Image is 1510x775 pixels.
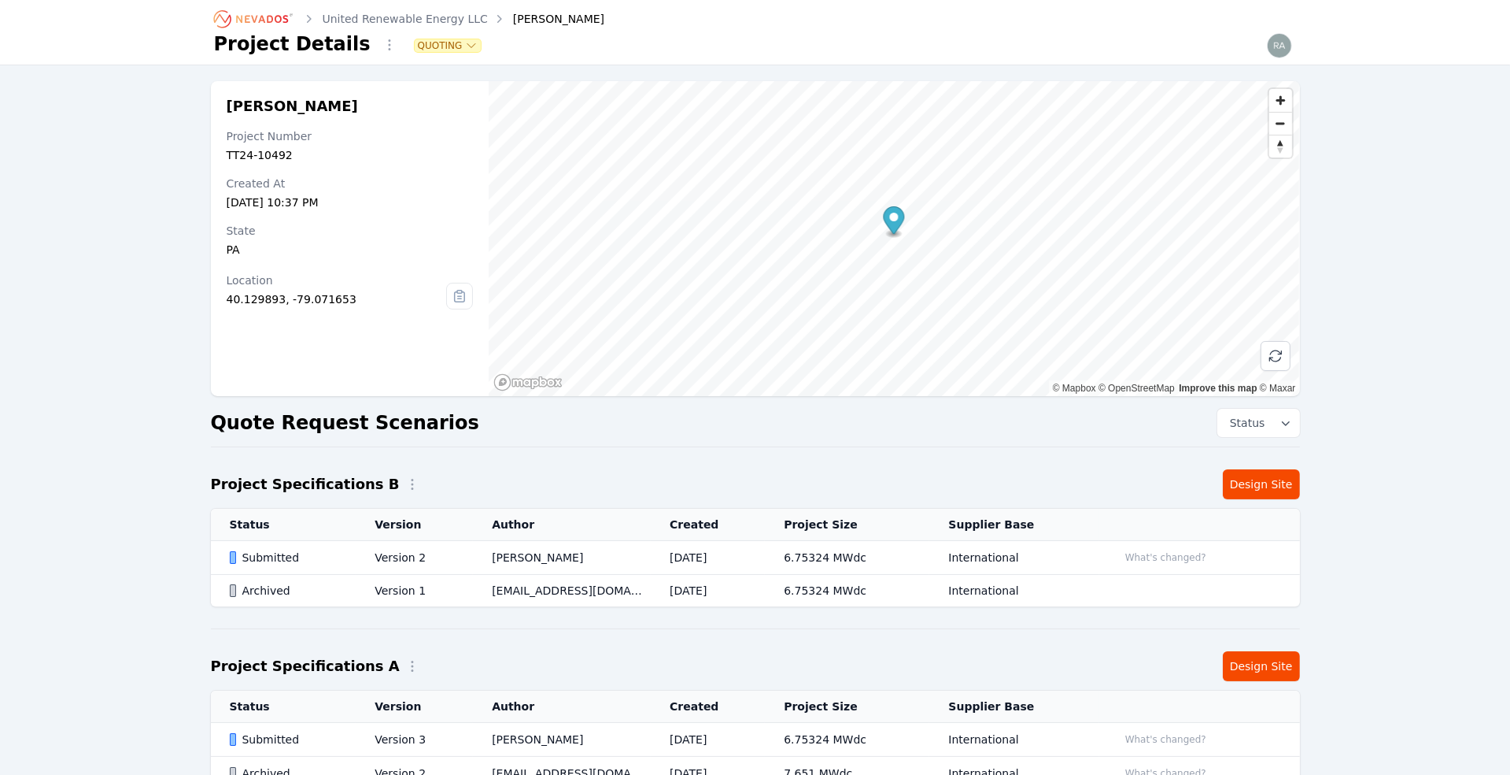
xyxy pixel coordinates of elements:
a: Design Site [1223,651,1300,681]
div: TT24-10492 [227,147,474,163]
img: raymond.aber@nevados.solar [1267,33,1292,58]
td: Version 1 [356,575,473,607]
h2: Quote Request Scenarios [211,410,479,436]
th: Status [211,691,356,723]
div: Archived [230,583,349,599]
th: Author [473,691,651,723]
td: Version 3 [356,723,473,757]
th: Status [211,509,356,541]
td: International [929,541,1098,575]
td: 6.75324 MWdc [765,723,929,757]
a: Improve this map [1179,383,1257,394]
button: Zoom out [1269,112,1292,135]
span: Zoom out [1269,113,1292,135]
h2: [PERSON_NAME] [227,97,474,116]
canvas: Map [489,81,1299,396]
th: Created [651,691,765,723]
div: [DATE] 10:37 PM [227,195,474,210]
td: [EMAIL_ADDRESS][DOMAIN_NAME] [473,575,651,607]
div: [PERSON_NAME] [491,11,604,27]
th: Project Size [765,509,929,541]
h2: Project Specifications A [211,655,400,677]
a: Design Site [1223,469,1300,499]
div: Created At [227,176,474,191]
td: [DATE] [651,575,765,607]
a: Mapbox [1053,383,1096,394]
button: What's changed? [1118,549,1213,566]
td: International [929,723,1098,757]
th: Supplier Base [929,509,1098,541]
tr: ArchivedVersion 1[EMAIL_ADDRESS][DOMAIN_NAME][DATE]6.75324 MWdcInternational [211,575,1300,607]
button: Zoom in [1269,89,1292,112]
td: [PERSON_NAME] [473,541,651,575]
td: [DATE] [651,723,765,757]
div: Project Number [227,128,474,144]
td: 6.75324 MWdc [765,541,929,575]
th: Project Size [765,691,929,723]
button: What's changed? [1118,731,1213,748]
button: Reset bearing to north [1269,135,1292,158]
a: Maxar [1260,383,1296,394]
a: United Renewable Energy LLC [323,11,488,27]
tr: SubmittedVersion 2[PERSON_NAME][DATE]6.75324 MWdcInternationalWhat's changed? [211,541,1300,575]
td: 6.75324 MWdc [765,575,929,607]
th: Version [356,509,473,541]
button: Quoting [415,39,482,52]
h2: Project Specifications B [211,473,400,495]
a: OpenStreetMap [1098,383,1175,394]
div: 40.129893, -79.071653 [227,291,447,307]
td: [DATE] [651,541,765,575]
button: Status [1217,409,1300,437]
nav: Breadcrumb [214,6,605,32]
div: PA [227,242,474,258]
div: State [227,223,474,239]
th: Created [651,509,765,541]
h1: Project Details [214,32,371,57]
div: Submitted [230,732,349,747]
td: Version 2 [356,541,473,575]
div: Map marker [884,206,905,239]
div: Submitted [230,550,349,565]
td: [PERSON_NAME] [473,723,651,757]
td: International [929,575,1098,607]
a: Mapbox homepage [493,373,563,391]
th: Supplier Base [929,691,1098,723]
span: Status [1224,415,1265,431]
div: Location [227,273,447,288]
th: Version [356,691,473,723]
tr: SubmittedVersion 3[PERSON_NAME][DATE]6.75324 MWdcInternationalWhat's changed? [211,723,1300,757]
th: Author [473,509,651,541]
